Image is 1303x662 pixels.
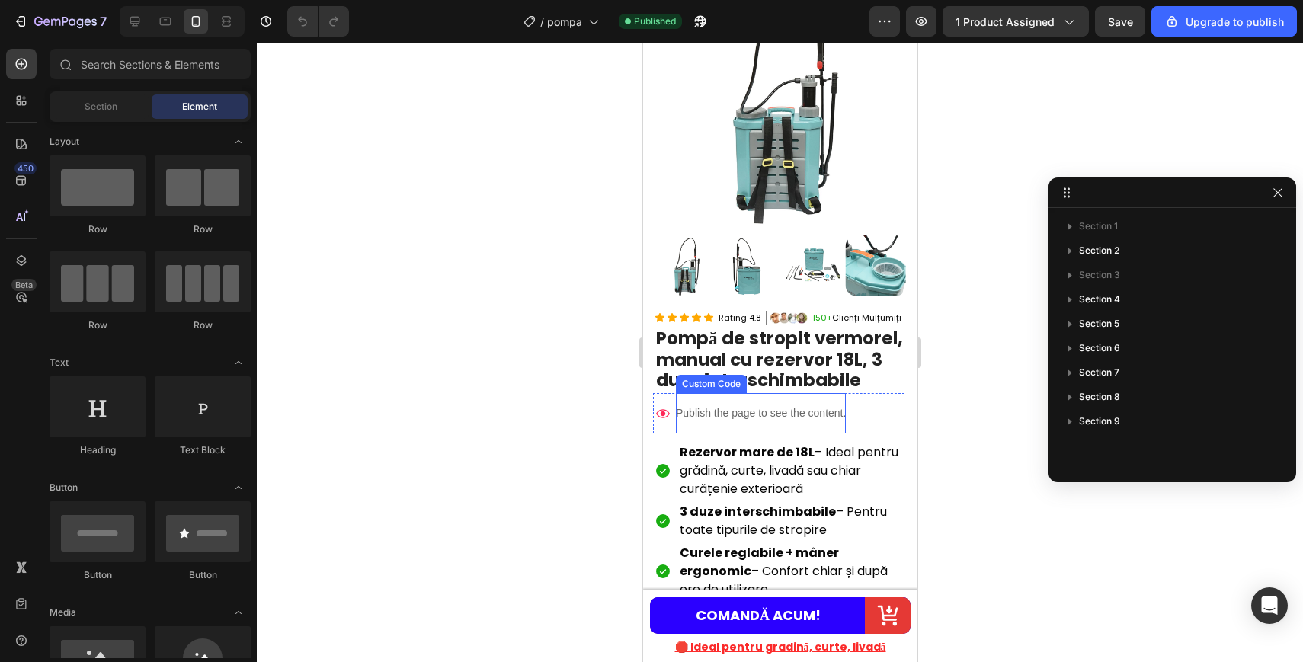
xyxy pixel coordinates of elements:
[155,568,251,582] div: Button
[1079,243,1119,258] span: Section 2
[50,356,69,369] span: Text
[1079,267,1120,283] span: Section 3
[37,460,261,497] p: – Pentru toate tipurile de stropire
[11,193,72,254] img: Pompă de stropit vermorel, manual cu rezervor 18L, 3 duze interschimbabile - SMARTINI
[1164,14,1284,30] div: Upgrade to publish
[75,270,118,280] p: Rating 4.8
[1079,316,1119,331] span: Section 5
[50,443,146,457] div: Heading
[11,279,37,291] div: Beta
[126,270,165,282] img: gempages_538168801875723411-539c9238-123f-4735-8ebd-2dcca3c39cc0.webp
[6,6,114,37] button: 7
[50,481,78,494] span: Button
[169,268,258,283] p: Clienți Mulțumiți
[32,596,243,612] u: 🛑 Ideal pentru gradină, curte, livadă
[37,401,171,418] strong: Rezervor mare de 18L
[85,100,117,114] span: Section
[287,6,349,37] div: Undo/Redo
[36,334,101,348] div: Custom Code
[155,443,251,457] div: Text Block
[1079,389,1120,405] span: Section 8
[75,193,136,254] img: Pompă de stropit vermorel, manual cu rezervor 18L, 3 duze interschimbabile - SMARTINI
[50,318,146,332] div: Row
[1151,6,1297,37] button: Upgrade to publish
[634,14,676,28] span: Published
[37,501,261,556] p: – Confort chiar și după ore de utilizare
[956,14,1055,30] span: 1 product assigned
[1108,15,1133,28] span: Save
[50,568,146,582] div: Button
[226,600,251,625] span: Toggle open
[1079,365,1119,380] span: Section 7
[14,162,37,174] div: 450
[203,193,264,254] img: Pompă de stropit vermorel, manual cu rezervor 18L, 3 duze interschimbabile - SMARTINI
[7,561,178,585] p: COMANDĂ ACUM!
[11,284,263,350] h1: Pompă de stropit vermorel, manual cu rezervor 18L, 3 duze interschimbabile
[1079,414,1120,429] span: Section 9
[37,401,261,456] p: – Ideal pentru grădină, curte, livadă sau chiar curățenie exterioară
[182,100,217,114] span: Element
[33,363,203,379] p: Publish the page to see the content.
[50,222,146,236] div: Row
[643,43,917,662] iframe: Design area
[37,501,196,537] strong: Curele reglabile + mâner ergonomic
[547,14,582,30] span: pompa
[226,130,251,154] span: Toggle open
[1079,341,1120,356] span: Section 6
[169,269,189,281] span: 150+
[139,193,199,254] img: Pompă de stropit vermorel, manual cu rezervor 18L, 3 duze interschimbabile - SMARTINI
[1251,587,1288,624] div: Open Intercom Messenger
[100,12,107,30] p: 7
[226,350,251,375] span: Toggle open
[1079,292,1120,307] span: Section 4
[540,14,544,30] span: /
[943,6,1089,37] button: 1 product assigned
[1095,6,1145,37] button: Save
[50,49,251,79] input: Search Sections & Elements
[155,318,251,332] div: Row
[1079,219,1118,234] span: Section 1
[50,135,79,149] span: Layout
[50,606,76,619] span: Media
[37,460,193,478] strong: 3 duze interschimbabile
[155,222,251,236] div: Row
[226,475,251,500] span: Toggle open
